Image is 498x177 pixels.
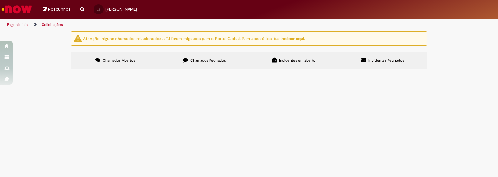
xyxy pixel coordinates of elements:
span: Rascunhos [48,6,71,12]
ng-bind-html: Atenção: alguns chamados relacionados a T.I foram migrados para o Portal Global. Para acessá-los,... [83,35,305,41]
ul: Trilhas de página [5,19,327,31]
span: Chamados Abertos [103,58,135,63]
img: ServiceNow [1,3,33,16]
a: Solicitações [42,22,63,27]
span: [PERSON_NAME] [105,7,137,12]
span: Chamados Fechados [190,58,226,63]
span: Incidentes em aberto [279,58,315,63]
a: clicar aqui. [284,35,305,41]
span: LS [97,7,100,11]
a: Página inicial [7,22,28,27]
span: Incidentes Fechados [368,58,404,63]
a: Rascunhos [43,7,71,13]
